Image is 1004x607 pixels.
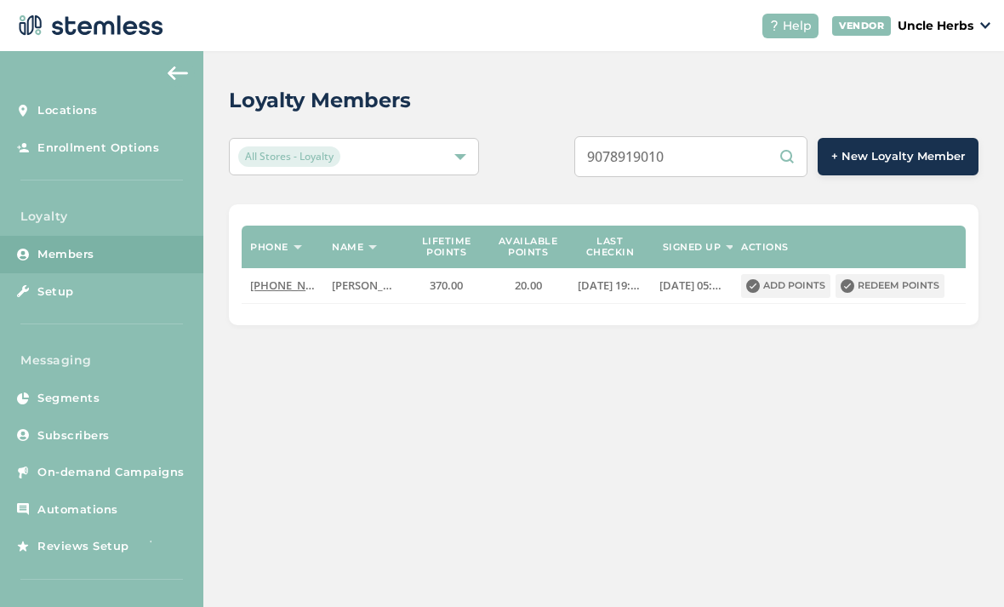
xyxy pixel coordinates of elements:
span: + New Loyalty Member [831,148,965,165]
p: Uncle Herbs [898,17,973,35]
span: Reviews Setup [37,538,129,555]
img: icon-help-white-03924b79.svg [769,20,779,31]
span: Subscribers [37,427,110,444]
span: Segments [37,390,100,407]
button: + New Loyalty Member [818,138,978,175]
span: Members [37,246,94,263]
span: Setup [37,283,74,301]
h2: Loyalty Members [229,85,411,116]
img: icon_down-arrow-small-66adaf34.svg [980,22,990,29]
span: Locations [37,102,98,119]
span: On-demand Campaigns [37,464,185,481]
img: glitter-stars-b7820f95.gif [142,530,176,564]
iframe: Chat Widget [919,525,1004,607]
span: Automations [37,501,118,518]
input: Search [574,136,807,177]
img: logo-dark-0685b13c.svg [14,9,163,43]
img: icon-arrow-back-accent-c549486e.svg [168,66,188,80]
span: Enrollment Options [37,140,159,157]
span: Help [783,17,812,35]
span: All Stores - Loyalty [238,146,340,167]
div: VENDOR [832,16,891,36]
